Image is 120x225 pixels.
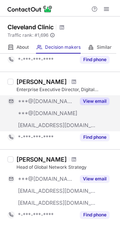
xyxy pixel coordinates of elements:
div: Head of Global Network Strategy [16,164,115,171]
div: Enterprise Executive Director, Digital Marketing [16,86,115,93]
span: Decision makers [45,44,81,50]
span: ***@[DOMAIN_NAME] [18,98,75,105]
span: About [16,44,29,50]
span: [EMAIL_ADDRESS][DOMAIN_NAME] [18,122,96,129]
span: [EMAIL_ADDRESS][DOMAIN_NAME] [18,187,96,194]
h1: Cleveland Clinic [7,22,54,31]
span: ***@[DOMAIN_NAME] [18,110,77,117]
img: ContactOut v5.3.10 [7,4,52,13]
span: [EMAIL_ADDRESS][DOMAIN_NAME] [18,199,96,206]
button: Reveal Button [80,97,109,105]
button: Reveal Button [80,175,109,183]
div: [PERSON_NAME] [16,78,67,85]
div: [PERSON_NAME] [16,156,67,163]
button: Reveal Button [80,56,109,63]
button: Reveal Button [80,211,109,219]
span: Similar [97,44,112,50]
button: Reveal Button [80,133,109,141]
span: ***@[DOMAIN_NAME] [18,175,75,182]
span: Traffic rank: # 1,696 [7,33,48,38]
